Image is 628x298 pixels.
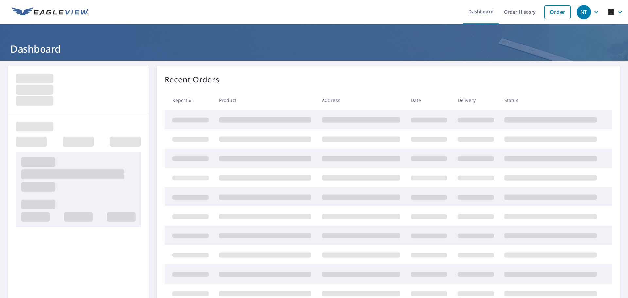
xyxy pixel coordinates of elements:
[317,91,406,110] th: Address
[165,74,219,85] p: Recent Orders
[499,91,602,110] th: Status
[577,5,591,19] div: NT
[165,91,214,110] th: Report #
[406,91,452,110] th: Date
[544,5,571,19] a: Order
[452,91,499,110] th: Delivery
[12,7,89,17] img: EV Logo
[8,42,620,56] h1: Dashboard
[214,91,317,110] th: Product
